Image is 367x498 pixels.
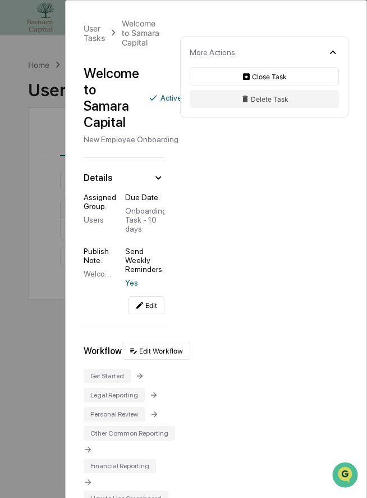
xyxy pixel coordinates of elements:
[77,137,144,157] a: 🗄️Attestations
[122,19,164,47] div: Welcome to Samara Capital
[128,296,164,314] button: Edit
[84,173,112,183] div: Details
[84,407,145,422] div: Personal Review
[11,86,31,106] img: 1746055101610-c473b297-6a78-478c-a979-82029cc54cd1
[84,65,139,130] div: Welcome to Samara Capital
[122,342,190,360] button: Edit Workflow
[191,89,204,103] button: Start new chat
[84,388,145,402] div: Legal Reporting
[125,247,167,274] div: Send Weekly Reminders:
[84,247,116,265] div: Publish Note:
[190,67,339,85] button: Close Task
[22,163,71,174] span: Data Lookup
[7,159,75,179] a: 🔎Data Lookup
[11,164,20,173] div: 🔎
[331,461,361,491] iframe: Open customer support
[84,269,116,278] div: Welcome to Samara Capital! We are excited to have you join the team! To help you get started, we'...
[84,426,175,441] div: Other Common Reporting
[125,193,167,202] div: Due Date:
[11,143,20,152] div: 🖐️
[160,93,182,102] div: Active
[190,48,235,57] div: More Actions
[112,191,136,199] span: Pylon
[84,215,116,224] div: Users
[125,206,167,233] div: Onboarding Task - 10 days
[125,278,167,287] div: Yes
[38,97,142,106] div: We're available if you need us!
[84,369,131,383] div: Get Started
[81,143,90,152] div: 🗄️
[11,24,204,42] p: How can we help?
[84,24,105,43] div: User Tasks
[84,135,182,144] div: New Employee Onboarding
[190,90,339,108] button: Delete Task
[93,142,139,153] span: Attestations
[38,86,184,97] div: Start new chat
[22,142,72,153] span: Preclearance
[84,346,122,356] div: Workflow
[84,193,116,211] div: Assigned Group:
[84,459,156,473] div: Financial Reporting
[7,137,77,157] a: 🖐️Preclearance
[79,190,136,199] a: Powered byPylon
